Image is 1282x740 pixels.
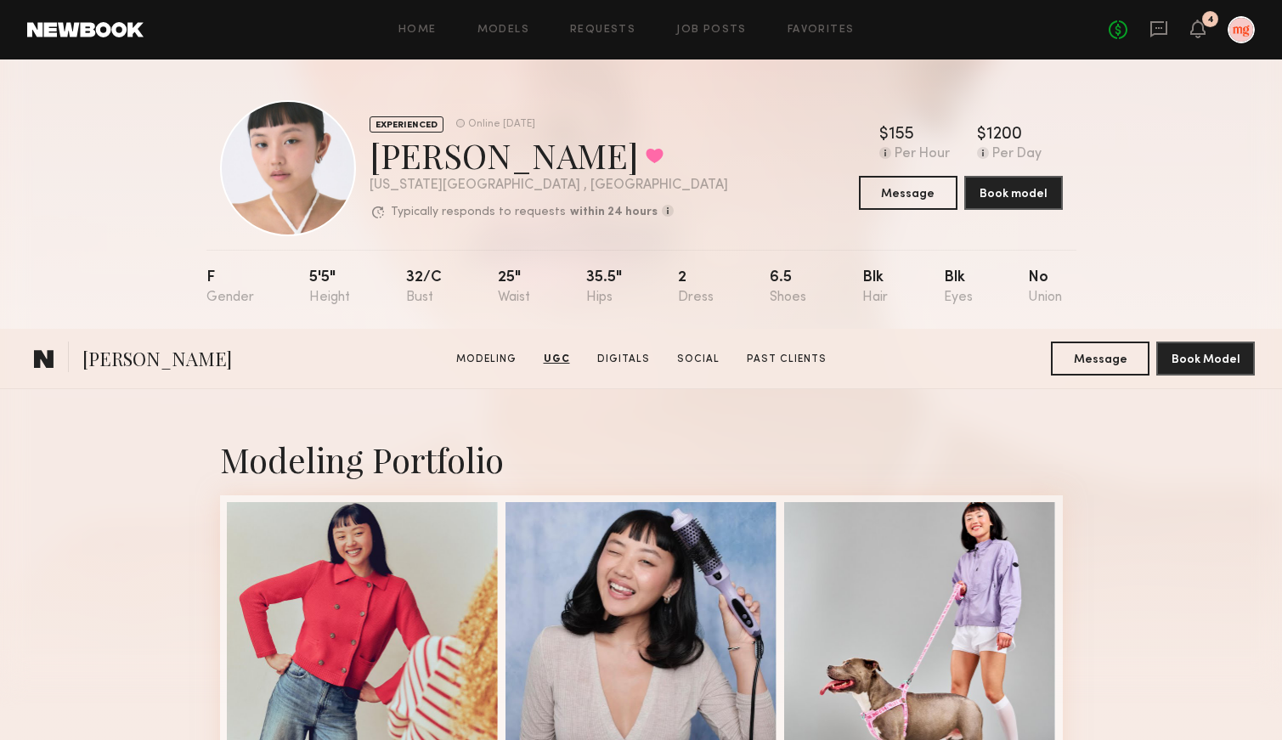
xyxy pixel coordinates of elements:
div: 4 [1207,15,1214,25]
div: 25" [498,270,530,305]
div: Blk [862,270,888,305]
a: Social [670,352,726,367]
div: 35.5" [586,270,622,305]
div: 6.5 [770,270,806,305]
div: F [206,270,254,305]
div: $ [977,127,986,144]
div: Per Day [992,147,1042,162]
span: [PERSON_NAME] [82,346,232,376]
div: 2 [678,270,714,305]
a: UGC [537,352,577,367]
div: 32/c [406,270,442,305]
b: within 24 hours [570,206,658,218]
div: Per Hour [895,147,950,162]
a: Modeling [449,352,523,367]
div: Blk [944,270,973,305]
a: Digitals [590,352,657,367]
a: Job Posts [676,25,747,36]
div: EXPERIENCED [370,116,443,133]
div: Online [DATE] [468,119,535,130]
div: 155 [889,127,914,144]
a: Home [398,25,437,36]
div: [PERSON_NAME] [370,133,728,178]
a: Requests [570,25,635,36]
a: Favorites [788,25,855,36]
div: Modeling Portfolio [220,437,1063,482]
p: Typically responds to requests [391,206,566,218]
div: No [1028,270,1062,305]
a: Past Clients [740,352,833,367]
div: 1200 [986,127,1022,144]
button: Message [1051,342,1149,376]
button: Book model [964,176,1063,210]
a: Book Model [1156,351,1255,365]
div: $ [879,127,889,144]
button: Book Model [1156,342,1255,376]
button: Message [859,176,957,210]
div: [US_STATE][GEOGRAPHIC_DATA] , [GEOGRAPHIC_DATA] [370,178,728,193]
a: Models [477,25,529,36]
div: 5'5" [309,270,350,305]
